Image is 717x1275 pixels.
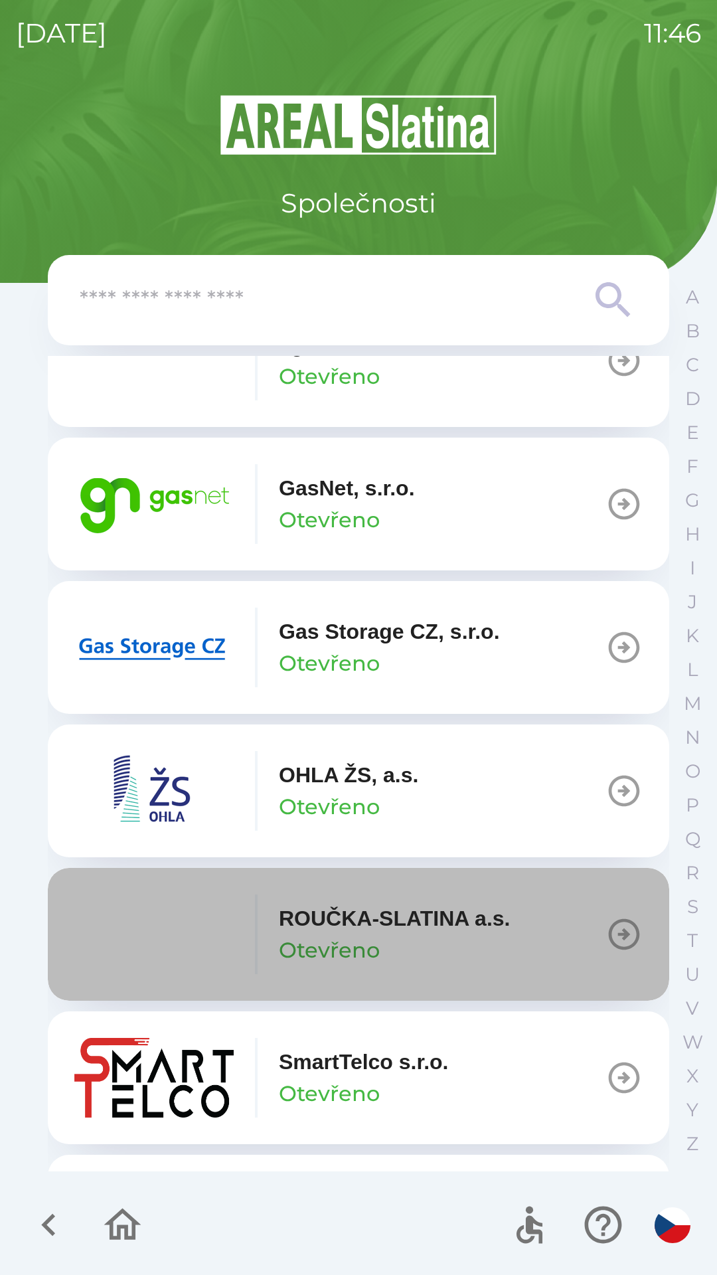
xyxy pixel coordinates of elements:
[676,1059,709,1093] button: X
[687,895,698,918] p: S
[279,361,380,392] p: Otevřeno
[690,556,695,580] p: I
[686,286,699,309] p: A
[74,321,234,400] img: 1a4889b5-dc5b-4fa6-815e-e1339c265386.png
[686,794,699,817] p: P
[686,997,699,1020] p: V
[686,861,699,885] p: R
[687,658,698,681] p: L
[676,653,709,687] button: L
[676,754,709,788] button: O
[685,760,700,783] p: O
[48,724,669,857] button: OHLA ŽS, a.s.Otevřeno
[279,1078,380,1110] p: Otevřeno
[686,421,699,444] p: E
[48,1011,669,1144] button: SmartTelco s.r.o.Otevřeno
[686,455,698,478] p: F
[676,280,709,314] button: A
[48,294,669,427] button: eg 115 s.r.o.Otevřeno
[16,13,107,53] p: [DATE]
[686,624,699,647] p: K
[676,483,709,517] button: G
[676,924,709,958] button: T
[74,608,234,687] img: 2bd567fa-230c-43b3-b40d-8aef9e429395.png
[685,387,700,410] p: D
[676,721,709,754] button: N
[676,1093,709,1127] button: Y
[676,788,709,822] button: P
[676,450,709,483] button: F
[74,1038,234,1118] img: a1091e8c-df79-49dc-bd76-976ff18fd19d.png
[685,963,700,986] p: U
[74,894,234,974] img: e7973d4e-78b1-4a83-8dc1-9059164483d7.png
[676,619,709,653] button: K
[655,1207,690,1243] img: cs flag
[644,13,701,53] p: 11:46
[48,438,669,570] button: GasNet, s.r.o.Otevřeno
[684,692,702,715] p: M
[686,1064,698,1088] p: X
[279,1046,449,1078] p: SmartTelco s.r.o.
[676,1025,709,1059] button: W
[279,934,380,966] p: Otevřeno
[281,183,436,223] p: Společnosti
[676,517,709,551] button: H
[685,489,700,512] p: G
[48,581,669,714] button: Gas Storage CZ, s.r.o.Otevřeno
[676,822,709,856] button: Q
[686,1132,698,1155] p: Z
[676,856,709,890] button: R
[685,523,700,546] p: H
[686,1098,698,1122] p: Y
[279,902,510,934] p: ROUČKA-SLATINA a.s.
[682,1031,703,1054] p: W
[279,472,415,504] p: GasNet, s.r.o.
[676,991,709,1025] button: V
[676,890,709,924] button: S
[688,590,697,614] p: J
[676,416,709,450] button: E
[676,687,709,721] button: M
[279,791,380,823] p: Otevřeno
[279,616,500,647] p: Gas Storage CZ, s.r.o.
[676,348,709,382] button: C
[48,868,669,1001] button: ROUČKA-SLATINA a.s.Otevřeno
[74,464,234,544] img: 95bd5263-4d84-4234-8c68-46e365c669f1.png
[279,504,380,536] p: Otevřeno
[686,353,699,377] p: C
[687,929,698,952] p: T
[676,382,709,416] button: D
[686,319,700,343] p: B
[48,93,669,157] img: Logo
[685,726,700,749] p: N
[279,759,418,791] p: OHLA ŽS, a.s.
[74,751,234,831] img: 95230cbc-907d-4dce-b6ee-20bf32430970.png
[685,827,700,851] p: Q
[676,314,709,348] button: B
[676,958,709,991] button: U
[676,1127,709,1161] button: Z
[676,585,709,619] button: J
[279,647,380,679] p: Otevřeno
[676,551,709,585] button: I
